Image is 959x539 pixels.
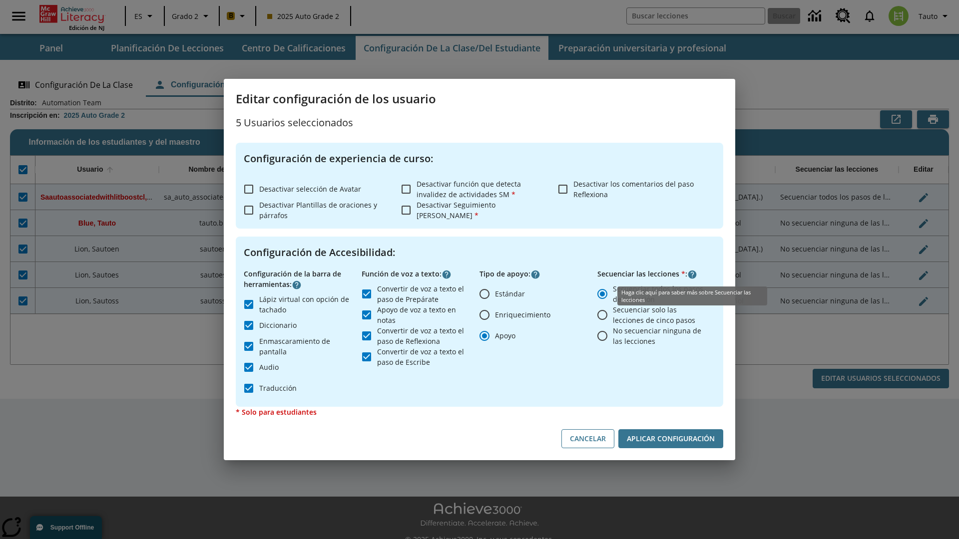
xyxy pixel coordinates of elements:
[259,336,354,357] span: Enmascaramiento de pantalla
[236,91,723,107] h3: Editar configuración de los usuario
[687,269,697,279] button: Haga clic aquí para saber más sobre
[362,269,479,279] p: Función de voz a texto :
[377,346,472,367] span: Convertir de voz a texto el paso de Escribe
[495,330,515,341] span: Apoyo
[236,407,723,417] p: * Solo para estudiantes
[259,383,297,393] span: Traducción
[417,200,495,220] span: Desactivar Seguimiento [PERSON_NAME]
[573,179,694,199] span: Desactivar los comentarios del paso Reflexiona
[495,288,525,299] span: Estándar
[259,184,361,194] span: Desactivar selección de Avatar
[244,269,362,290] p: Configuración de la barra de herramientas :
[377,283,472,304] span: Convertir de voz a texto el paso de Prepárate
[292,280,302,290] button: Haga clic aquí para saber más sobre
[618,429,723,449] button: Aplicar configuración
[617,286,767,305] div: Haga clic aquí para saber más sobre Secuenciar las lecciones
[613,283,707,304] span: Secuenciar todos los pasos de la lección
[530,269,540,279] button: Haga clic aquí para saber más sobre
[377,325,472,346] span: Convertir de voz a texto el paso de Reflexiona
[417,179,521,199] span: Desactivar función que detecta invalidez de actividades SM
[377,304,472,325] span: Apoyo de voz a texto en notas
[561,429,614,449] button: Cancelar
[479,269,597,279] p: Tipo de apoyo :
[495,309,550,320] span: Enriquecimiento
[613,325,707,346] span: No secuenciar ninguna de las lecciones
[597,269,715,279] p: Secuenciar las lecciones :
[259,320,297,330] span: Diccionario
[244,151,715,167] h4: Configuración de experiencia de curso :
[259,362,279,372] span: Audio
[244,245,715,261] h4: Configuración de Accesibilidad :
[236,115,723,131] p: 5 Usuarios seleccionados
[259,294,354,315] span: Lápiz virtual con opción de tachado
[613,304,707,325] span: Secuenciar solo las lecciones de cinco pasos
[259,200,377,220] span: Desactivar Plantillas de oraciones y párrafos
[442,269,452,279] button: Haga clic aquí para saber más sobre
